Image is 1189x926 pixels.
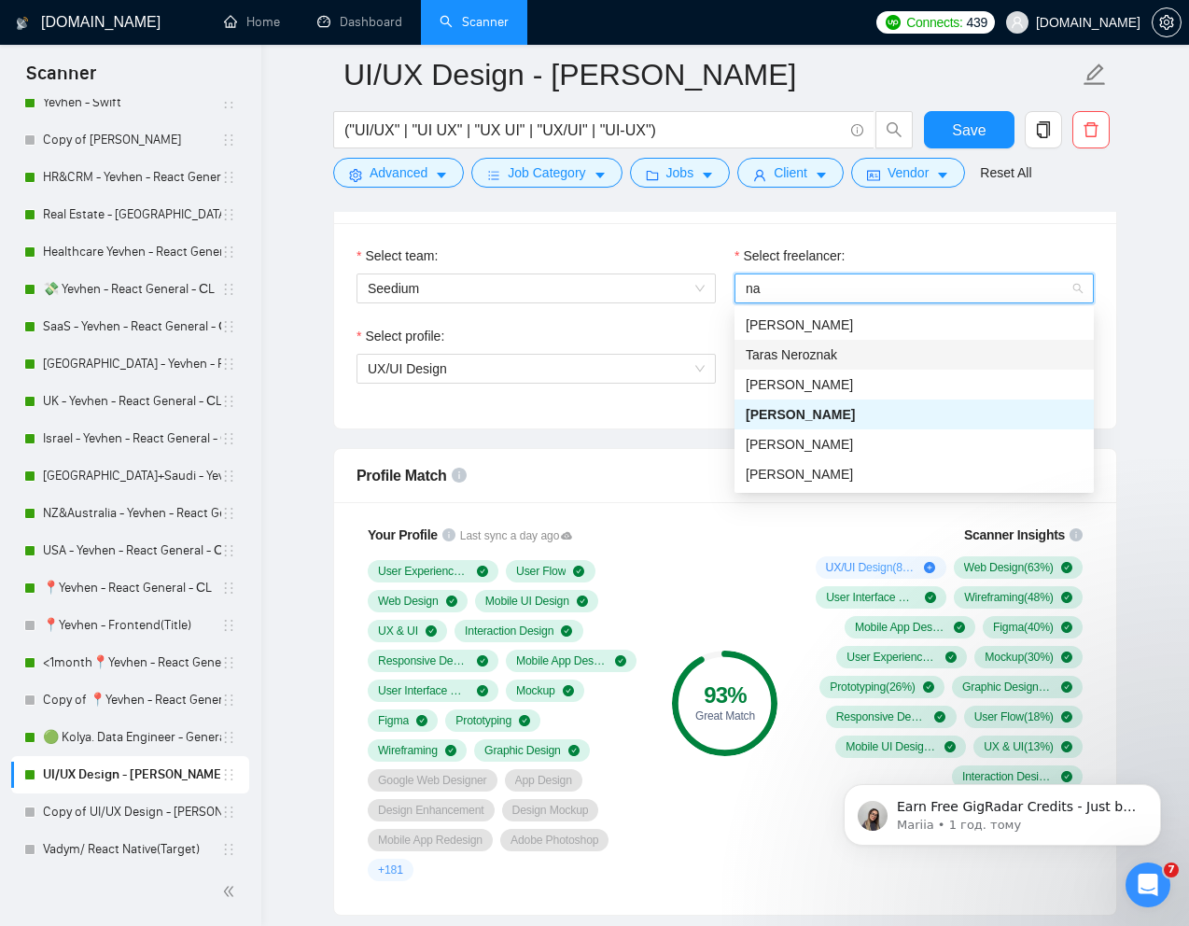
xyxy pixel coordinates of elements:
[221,170,236,185] span: holder
[826,590,917,605] span: User Interface Design ( 52 %)
[934,711,945,723] span: check-circle
[378,713,409,728] span: Figma
[737,158,844,188] button: userClientcaret-down
[1061,741,1072,752] span: check-circle
[221,543,236,558] span: holder
[1153,15,1181,30] span: setting
[516,653,608,668] span: Mobile App Design
[11,383,249,420] li: UK - Yevhen - React General - СL
[924,111,1014,148] button: Save
[471,158,622,188] button: barsJob Categorycaret-down
[519,715,530,726] span: check-circle
[221,469,236,484] span: holder
[221,282,236,297] span: holder
[222,882,241,901] span: double-left
[416,715,427,726] span: check-circle
[378,773,487,788] span: Google Web Designer
[746,437,853,452] span: [PERSON_NAME]
[512,803,589,818] span: Design Mockup
[993,620,1054,635] span: Figma ( 40 %)
[962,680,1054,694] span: Graphic Design ( 25 %)
[43,308,221,345] a: SaaS - Yevhen - React General - СL
[11,159,249,196] li: HR&CRM - Yevhen - React General - СL
[11,308,249,345] li: SaaS - Yevhen - React General - СL
[43,793,221,831] a: Copy of UI/UX Design - [PERSON_NAME]
[445,745,456,756] span: check-circle
[43,607,221,644] a: 📍Yevhen - Frontend(Title)
[442,528,455,541] span: info-circle
[701,168,714,182] span: caret-down
[774,162,807,183] span: Client
[43,233,221,271] a: Healthcare Yevhen - React General - СL
[221,506,236,521] span: holder
[43,121,221,159] a: Copy of [PERSON_NAME]
[221,767,236,782] span: holder
[646,168,659,182] span: folder
[967,12,987,33] span: 439
[484,743,561,758] span: Graphic Design
[734,246,845,266] label: Select freelancer:
[1061,711,1072,723] span: check-circle
[1061,622,1072,633] span: check-circle
[378,683,469,698] span: User Interface Design
[964,560,1054,575] span: Web Design ( 63 %)
[875,111,913,148] button: search
[846,650,938,665] span: User Experience Design ( 38 %)
[846,739,937,754] span: Mobile UI Design ( 14 %)
[746,274,1070,302] input: Select freelancer:
[830,680,915,694] span: Prototyping ( 26 %)
[477,685,488,696] span: check-circle
[511,833,598,848] span: Adobe Photoshop
[594,168,607,182] span: caret-down
[43,84,221,121] a: Yevhen - Swift
[630,158,731,188] button: folderJobscaret-down
[485,594,569,609] span: Mobile UI Design
[746,317,853,332] span: [PERSON_NAME]
[11,60,111,99] span: Scanner
[43,271,221,308] a: 💸 Yevhen - React General - СL
[666,162,694,183] span: Jobs
[43,495,221,532] a: NZ&Australia - Yevhen - React General - СL
[378,803,484,818] span: Design Enhancement
[221,95,236,110] span: holder
[672,710,777,722] div: Great Match
[224,14,280,30] a: homeHome
[816,745,1189,876] iframe: Intercom notifications повідомлення
[368,527,438,542] span: Your Profile
[925,592,936,603] span: check-circle
[1061,652,1072,663] span: check-circle
[11,420,249,457] li: Israel - Yevhen - React General - СL
[43,831,221,868] a: Vadym/ React Native(Target)
[984,739,1054,754] span: UX & UI ( 13 %)
[349,168,362,182] span: setting
[516,683,555,698] span: Mockup
[11,719,249,756] li: 🟢 Kolya. Data Engineer - General
[11,607,249,644] li: 📍Yevhen - Frontend(Title)
[477,566,488,577] span: check-circle
[11,681,249,719] li: Copy of 📍Yevhen - React General - СL
[378,653,469,668] span: Responsive Design
[577,596,588,607] span: check-circle
[746,377,853,392] span: [PERSON_NAME]
[11,196,249,233] li: Real Estate - Yevhen - React General - СL
[1083,63,1107,87] span: edit
[1025,111,1062,148] button: copy
[826,560,917,575] span: UX/UI Design ( 89 %)
[1011,16,1024,29] span: user
[1070,528,1083,541] span: info-circle
[460,527,572,545] span: Last sync a day ago
[867,168,880,182] span: idcard
[753,168,766,182] span: user
[11,793,249,831] li: Copy of UI/UX Design - Mariana Derevianko
[333,158,464,188] button: settingAdvancedcaret-down
[221,207,236,222] span: holder
[876,121,912,138] span: search
[465,624,553,638] span: Interaction Design
[221,133,236,147] span: holder
[221,431,236,446] span: holder
[357,468,447,484] span: Profile Match
[836,709,928,724] span: Responsive Design ( 20 %)
[11,495,249,532] li: NZ&Australia - Yevhen - React General - СL
[43,196,221,233] a: Real Estate - [GEOGRAPHIC_DATA] - React General - СL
